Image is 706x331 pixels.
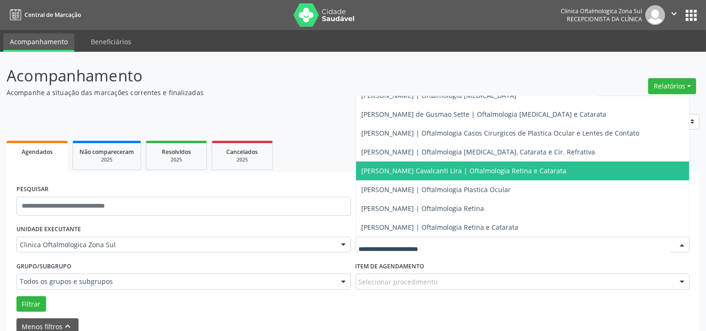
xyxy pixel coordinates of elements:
button: Filtrar [16,296,46,312]
span: Recepcionista da clínica [567,15,642,23]
span: Central de Marcação [24,11,81,19]
span: Cancelados [227,148,258,156]
span: [PERSON_NAME] | Oftalmologia Plastica Ocular [362,185,511,194]
button:  [665,5,683,25]
img: img [645,5,665,25]
span: [PERSON_NAME] | Oftalmologia Retina [362,204,484,213]
span: Resolvidos [162,148,191,156]
span: Não compareceram [79,148,134,156]
i:  [669,8,679,19]
span: [PERSON_NAME] | Oftalmologia Retina e Catarata [362,223,519,232]
span: Selecionar procedimento [359,277,438,287]
span: [PERSON_NAME] de Gusmao Sette | Oftalmologia [MEDICAL_DATA] e Catarata [362,110,607,119]
span: [PERSON_NAME] Cavalcanti Lira | Oftalmologia Retina e Catarata [362,166,567,175]
label: UNIDADE EXECUTANTE [16,222,81,237]
label: PESQUISAR [16,182,48,197]
div: Clinica Oftalmologica Zona Sul [561,7,642,15]
label: Grupo/Subgrupo [16,259,71,274]
div: 2025 [153,156,200,163]
div: 2025 [79,156,134,163]
label: Item de agendamento [356,259,425,274]
a: Beneficiários [84,33,138,50]
a: Acompanhamento [3,33,74,52]
p: Acompanhe a situação das marcações correntes e finalizadas [7,88,492,97]
span: Agendados [22,148,53,156]
button: apps [683,7,699,24]
p: Acompanhamento [7,64,492,88]
span: [PERSON_NAME] | Oftalmologia [MEDICAL_DATA], Catarata e Cir. Refrativa [362,147,595,156]
a: Central de Marcação [7,7,81,23]
span: Todos os grupos e subgrupos [20,277,332,286]
div: 2025 [219,156,266,163]
span: [PERSON_NAME] | Oftalmologia Casos Cirurgicos de Plastica Ocular e Lentes de Contato [362,129,640,137]
span: Clinica Oftalmologica Zona Sul [20,240,332,250]
button: Relatórios [648,78,696,94]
